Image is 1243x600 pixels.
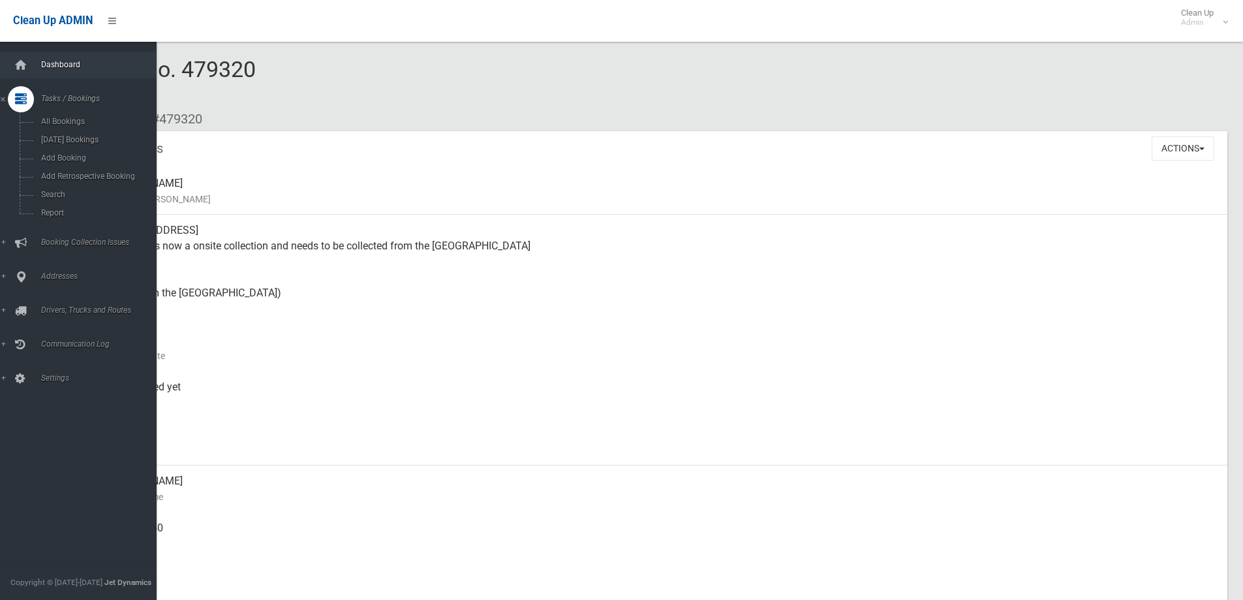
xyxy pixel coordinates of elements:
small: Collection Date [104,348,1217,364]
span: Booking Collection Issues [37,238,166,247]
small: Admin [1181,18,1214,27]
small: Name of [PERSON_NAME] [104,191,1217,207]
small: Collected At [104,395,1217,411]
div: 0422066750 [104,513,1217,560]
div: [STREET_ADDRESS] This is now a onsite collection and needs to be collected from the [GEOGRAPHIC_D... [104,215,1217,277]
span: Tasks / Bookings [37,94,166,103]
small: Pickup Point [104,301,1217,317]
span: Clean Up [1174,8,1227,27]
span: Booking No. 479320 [57,56,256,107]
div: [DATE] [104,418,1217,466]
span: [DATE] Bookings [37,135,155,144]
span: Dashboard [37,60,166,69]
span: Addresses [37,272,166,281]
small: Contact Name [104,489,1217,505]
li: #479320 [142,107,202,131]
span: Settings [37,373,166,383]
span: Copyright © [DATE]-[DATE] [10,578,102,587]
small: Zone [104,442,1217,458]
div: [DATE] [104,324,1217,371]
span: Report [37,208,155,217]
span: Clean Up ADMIN [13,14,93,27]
span: Add Booking [37,153,155,163]
div: [PERSON_NAME] [104,168,1217,215]
strong: Jet Dynamics [104,578,151,587]
small: Address [104,254,1217,270]
small: Mobile [104,536,1217,552]
small: Landline [104,583,1217,599]
span: All Bookings [37,117,155,126]
span: Drivers, Trucks and Routes [37,306,166,315]
span: Search [37,190,155,199]
span: Add Retrospective Booking [37,172,155,181]
div: [PERSON_NAME] [104,466,1217,513]
div: Not collected yet [104,371,1217,418]
span: Communication Log [37,339,166,349]
button: Actions [1152,136,1214,161]
div: Other (From the [GEOGRAPHIC_DATA]) [104,277,1217,324]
